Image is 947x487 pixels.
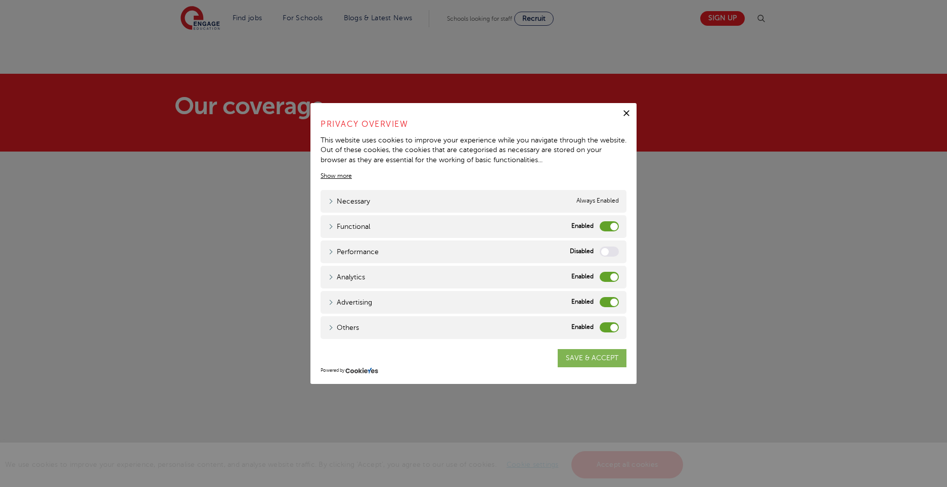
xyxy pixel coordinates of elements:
[328,196,370,207] a: Necessary
[507,461,559,468] a: Cookie settings
[328,297,372,308] a: Advertising
[558,349,626,367] a: SAVE & ACCEPT
[321,135,626,165] div: This website uses cookies to improve your experience while you navigate through the website. Out ...
[328,322,359,333] a: Others
[571,451,684,478] a: Accept all cookies
[321,367,626,374] div: Powered by
[5,461,686,468] span: We use cookies to improve your experience, personalise content, and analyse website traffic. By c...
[576,196,619,207] span: Always Enabled
[321,171,352,180] a: Show more
[321,118,626,130] h4: Privacy Overview
[328,272,365,282] a: Analytics
[328,221,370,232] a: Functional
[328,247,379,257] a: Performance
[345,367,378,374] img: CookieYes Logo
